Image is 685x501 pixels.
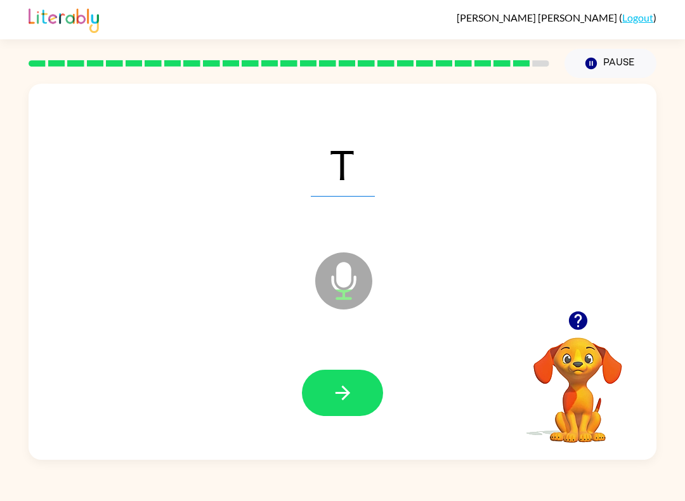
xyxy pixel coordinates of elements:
[311,131,375,197] span: T
[514,318,641,445] video: Your browser must support playing .mp4 files to use Literably. Please try using another browser.
[622,11,653,23] a: Logout
[564,49,656,78] button: Pause
[457,11,619,23] span: [PERSON_NAME] [PERSON_NAME]
[29,5,99,33] img: Literably
[457,11,656,23] div: ( )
